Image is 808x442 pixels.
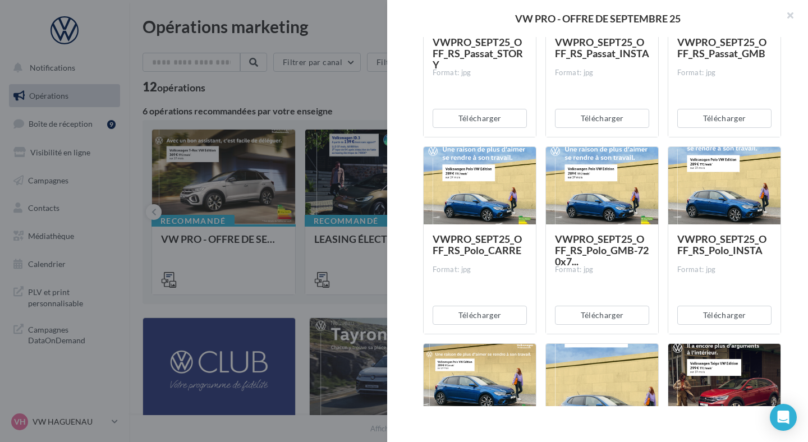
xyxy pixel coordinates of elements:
[433,233,522,256] span: VWPRO_SEPT25_OFF_RS_Polo_CARRE
[677,233,766,256] span: VWPRO_SEPT25_OFF_RS_Polo_INSTA
[433,36,523,71] span: VWPRO_SEPT25_OFF_RS_Passat_STORY
[677,109,772,128] button: Télécharger
[555,265,649,275] div: Format: jpg
[677,306,772,325] button: Télécharger
[555,306,649,325] button: Télécharger
[555,68,649,78] div: Format: jpg
[555,109,649,128] button: Télécharger
[677,68,772,78] div: Format: jpg
[433,68,527,78] div: Format: jpg
[555,36,649,59] span: VWPRO_SEPT25_OFF_RS_Passat_INSTA
[433,265,527,275] div: Format: jpg
[677,265,772,275] div: Format: jpg
[433,306,527,325] button: Télécharger
[405,13,790,24] div: VW PRO - OFFRE DE SEPTEMBRE 25
[555,233,649,268] span: VWPRO_SEPT25_OFF_RS_Polo_GMB-720x7...
[770,404,797,431] div: Open Intercom Messenger
[433,109,527,128] button: Télécharger
[677,36,766,59] span: VWPRO_SEPT25_OFF_RS_Passat_GMB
